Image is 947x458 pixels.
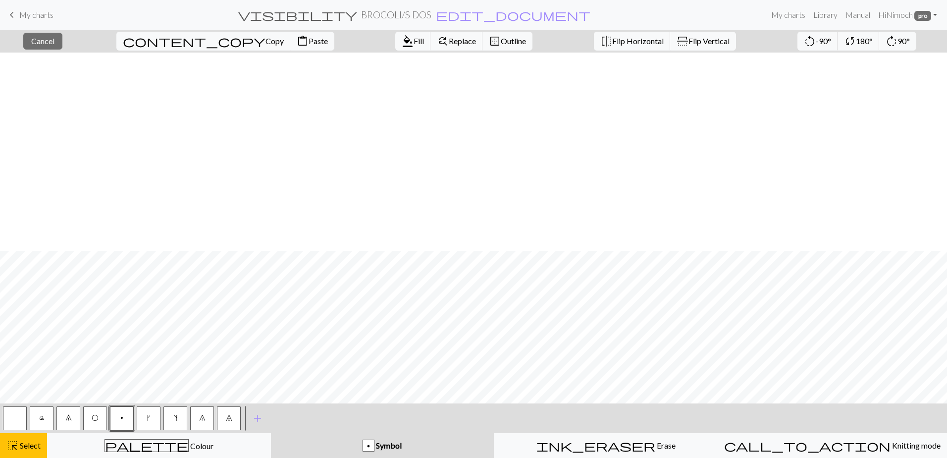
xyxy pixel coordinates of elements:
h2: BROCOLI / S DOS [361,9,431,20]
span: keyboard_arrow_left [6,8,18,22]
span: Select [18,441,41,450]
span: right leaning increase [147,414,151,422]
span: 180° [856,36,873,46]
span: Flip Horizontal [612,36,664,46]
span: yo [92,414,99,422]
button: Fill [395,32,431,51]
button: Flip Vertical [670,32,736,51]
span: Twisted stitch [39,414,45,422]
span: Symbol [374,441,402,450]
span: edit_document [436,8,590,22]
button: Cancel [23,33,62,50]
a: Manual [842,5,874,25]
button: p Symbol [271,433,494,458]
span: -90° [816,36,831,46]
span: 90° [897,36,910,46]
button: Copy [116,32,291,51]
span: decrease 2 [226,414,232,422]
span: purl [120,414,123,422]
span: Erase [655,441,676,450]
a: Library [809,5,842,25]
span: decrease 4 [65,414,72,422]
span: decrease 3 [199,414,206,422]
a: My charts [6,6,53,23]
button: 90° [879,32,916,51]
button: Flip Horizontal [594,32,671,51]
button: Paste [290,32,334,51]
span: ink_eraser [536,439,655,453]
button: 7 [217,406,241,430]
span: Copy [265,36,284,46]
span: Paste [309,36,328,46]
button: 9 [56,406,80,430]
span: sync [844,34,856,48]
button: p [110,406,134,430]
button: Outline [482,32,532,51]
button: Colour [47,433,271,458]
span: Cancel [31,36,54,46]
button: Knitting mode [718,433,947,458]
span: format_color_fill [402,34,414,48]
span: Outline [501,36,526,46]
button: s [163,406,187,430]
button: O [83,406,107,430]
span: content_copy [123,34,265,48]
span: Colour [189,441,213,451]
span: content_paste [297,34,309,48]
a: My charts [767,5,809,25]
span: add [252,411,263,425]
span: visibility [238,8,357,22]
button: Erase [494,433,718,458]
span: rotate_right [886,34,897,48]
span: highlight_alt [6,439,18,453]
span: My charts [19,10,53,19]
div: p [363,440,374,452]
span: Knitting mode [891,441,941,450]
span: border_outer [489,34,501,48]
span: pro [914,11,931,21]
span: palette [105,439,188,453]
span: flip [600,34,612,48]
button: l [30,406,53,430]
button: Replace [430,32,483,51]
button: 8 [190,406,214,430]
button: 180° [838,32,880,51]
span: Fill [414,36,424,46]
span: flip [676,35,689,47]
button: k [137,406,160,430]
span: rotate_left [804,34,816,48]
span: increase one left leaning [174,414,177,422]
span: Replace [449,36,476,46]
a: HiNimoch pro [874,5,941,25]
button: -90° [797,32,838,51]
span: find_replace [437,34,449,48]
span: call_to_action [724,439,891,453]
span: Flip Vertical [688,36,730,46]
